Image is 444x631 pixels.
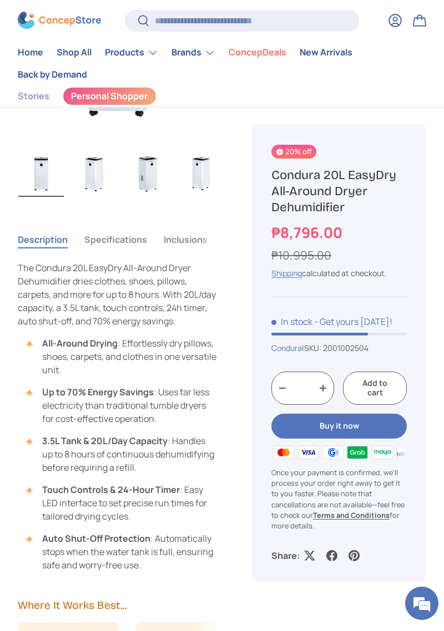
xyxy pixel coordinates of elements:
[271,268,302,278] a: Shipping
[29,337,216,376] li: : Effortlessly dry pillows, shoes, carpets, and clothes in one versatile unit.
[64,140,153,252] span: We're online!
[58,62,186,77] div: Chat with us now
[18,64,87,85] a: Back by Demand
[57,42,92,64] a: Shop All
[165,42,222,64] summary: Brands
[271,222,345,242] strong: ₱8,796.00
[42,337,118,349] strong: All-Around Drying
[271,467,407,531] p: Once your payment is confirmed, we'll process your order right away to get it to you faster. Plea...
[296,444,320,461] img: visa
[182,6,209,32] div: Minimize live chat window
[321,444,345,461] img: gcash
[164,227,256,252] button: Inclusions & Warranty
[271,267,407,279] div: calculated at checkout.
[18,12,101,29] img: ConcepStore
[29,385,216,425] li: : Uses far less electricity than traditional tumble dryers for cost-effective operation.
[271,549,300,562] p: Share:
[84,227,147,252] button: Specifications
[71,92,148,101] span: Personal Shopper
[323,343,369,353] span: 2001002504
[6,303,211,342] textarea: Type your message and hit 'Enter'
[18,85,49,107] a: Stories
[271,414,407,439] button: Buy it now
[18,42,426,85] nav: Primary
[370,444,395,461] img: maya
[18,42,43,64] a: Home
[304,343,321,353] span: SKU:
[18,85,426,107] nav: Secondary
[42,532,150,545] strong: Auto Shut-Off Protection
[29,434,216,474] li: : Handles up to 8 hours of continuous dehumidifying before requiring a refill.
[343,372,407,405] button: Add to cart
[63,88,157,105] a: Personal Shopper
[29,483,216,523] li: : Easy LED interface to set precise run times for tailored drying cycles.
[125,150,170,197] img: condura-easy-dry-dehumidifier-right-side-view-concepstore
[271,247,331,263] s: ₱10,995.00
[29,532,216,572] li: : Automatically stops when the water tank is full, ensuring safe and worry-free use.
[98,42,165,64] summary: Products
[18,150,64,197] img: condura-easy-dry-dehumidifier-full-view-concepstore.ph
[18,598,216,613] h2: Where It Works Best...
[42,484,180,496] strong: Touch Controls & 24-Hour Timer
[271,145,316,159] span: 20% off
[72,150,117,197] img: condura-easy-dry-dehumidifier-left-side-view-concepstore.ph
[42,386,154,398] strong: Up to 70% Energy Savings
[313,510,390,520] a: Terms and Conditions
[271,167,407,215] h1: Condura 20L EasyDry All-Around Dryer Dehumidifier
[18,262,216,327] span: The Condura 20L EasyDry All-Around Dryer Dehumidifier dries clothes, shoes, pillows, carpets, and...
[42,435,168,447] strong: 3.5L Tank & 20L/Day Capacity
[300,42,352,64] a: New Arrivals
[271,444,296,461] img: master
[314,316,392,328] p: - Get yours [DATE]!
[18,227,68,252] button: Description
[345,444,370,461] img: grabpay
[229,42,286,64] a: ConcepDeals
[271,316,312,328] span: In stock
[271,343,302,353] a: Condura
[178,150,224,197] img: condura-easy-dry-dehumidifier-full-left-side-view-concepstore-dot-ph
[395,444,419,461] img: billease
[302,343,369,353] span: |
